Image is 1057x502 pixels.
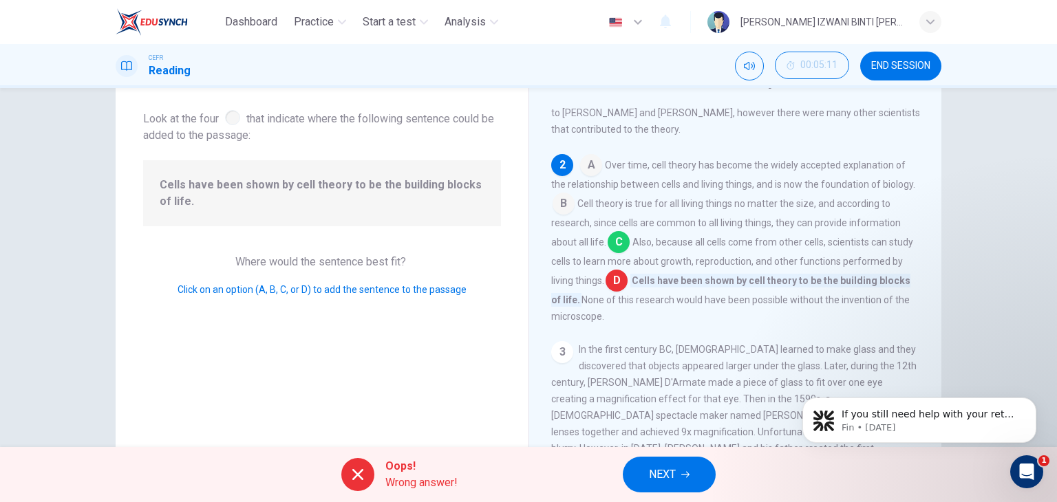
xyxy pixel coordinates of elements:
div: [PERSON_NAME] IZWANI BINTI [PERSON_NAME] [740,14,903,30]
button: Dashboard [220,10,283,34]
span: Where would the sentence best fit? [235,255,409,268]
span: A [580,154,602,176]
div: Hide [775,52,849,80]
span: Wrong answer! [385,474,458,491]
span: Practice [294,14,334,30]
span: Analysis [445,14,486,30]
button: 00:05:11 [775,52,849,79]
span: In the first century BC, [DEMOGRAPHIC_DATA] learned to make glass and they discovered that object... [551,344,917,487]
h1: Reading [149,63,191,79]
span: Dashboard [225,14,277,30]
span: Click on an option (A, B, C, or D) to add the sentence to the passage [178,284,467,295]
button: Practice [288,10,352,34]
span: C [608,231,630,253]
div: 2 [551,154,573,176]
button: END SESSION [860,52,941,80]
span: D [606,270,628,292]
span: NEXT [649,465,676,484]
span: Cells have been shown by cell theory to be the building blocks of life. [160,177,484,210]
span: Cell theory is true for all living things no matter the size, and according to research, since ce... [551,198,901,248]
span: 1 [1038,455,1049,466]
span: CEFR [149,53,163,63]
div: Mute [735,52,764,80]
span: Also, because all cells come from other cells, scientists can study cells to learn more about gro... [551,237,913,286]
span: Oops! [385,458,458,474]
button: Analysis [439,10,504,34]
span: None of this research would have been possible without the invention of the microscope. [551,294,910,322]
a: EduSynch logo [116,8,220,36]
span: Over time, cell theory has become the widely accepted explanation of the relationship between cel... [551,160,915,190]
span: END SESSION [871,61,930,72]
div: 3 [551,341,573,363]
iframe: Intercom notifications message [782,369,1057,465]
img: en [607,17,624,28]
span: 00:05:11 [800,60,837,71]
button: Start a test [357,10,434,34]
span: Look at the four that indicate where the following sentence could be added to the passage: [143,107,501,144]
span: Cells have been shown by cell theory to be the building blocks of life. [551,274,910,307]
span: B [553,193,575,215]
span: Start a test [363,14,416,30]
button: NEXT [623,457,716,492]
img: EduSynch logo [116,8,188,36]
img: Profile picture [707,11,729,33]
iframe: Intercom live chat [1010,455,1043,488]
